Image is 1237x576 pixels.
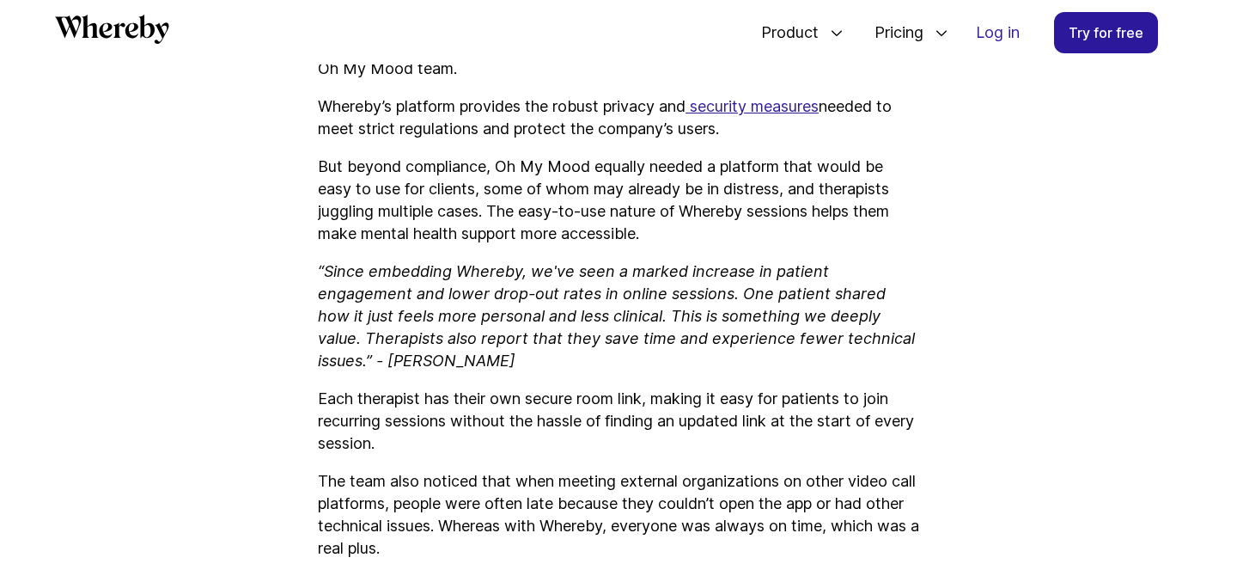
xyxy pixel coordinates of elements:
[857,4,928,61] span: Pricing
[318,95,919,140] p: Whereby’s platform provides the robust privacy and needed to meet strict regulations and protect ...
[1054,12,1158,53] a: Try for free
[55,15,169,44] svg: Whereby
[686,97,819,115] a: security measures
[318,388,919,455] p: Each therapist has their own secure room link, making it easy for patients to join recurring sess...
[55,15,169,50] a: Whereby
[744,4,823,61] span: Product
[318,156,919,245] p: But beyond compliance, Oh My Mood equally needed a platform that would be easy to use for clients...
[318,470,919,560] p: The team also noticed that when meeting external organizations on other video call platforms, peo...
[318,262,915,370] i: “Since embedding Whereby, we've seen a marked increase in patient engagement and lower drop-out r...
[962,13,1033,52] a: Log in
[690,97,819,115] u: security measures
